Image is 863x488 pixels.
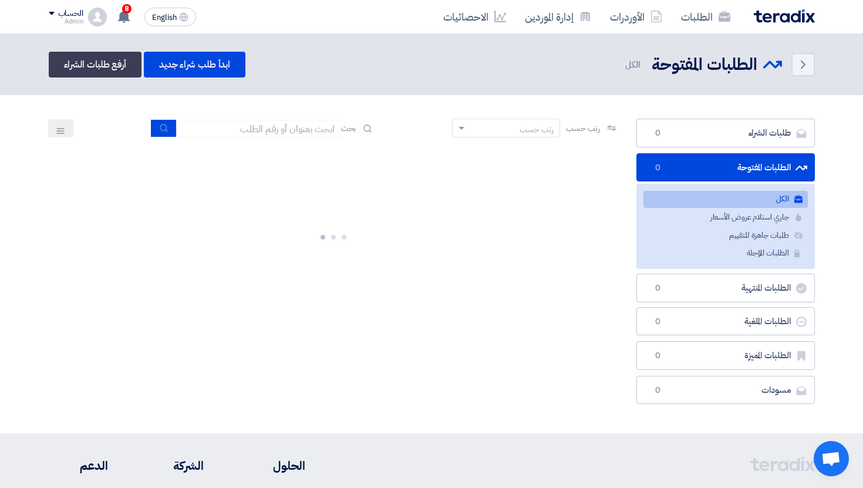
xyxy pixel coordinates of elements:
[88,8,107,26] img: profile_test.png
[651,162,665,174] span: 0
[643,191,808,208] a: الكل
[49,457,108,474] li: الدعم
[144,8,196,26] button: English
[152,14,177,22] span: English
[636,376,815,405] a: مسودات0
[651,282,665,294] span: 0
[177,120,341,137] input: ابحث بعنوان أو رقم الطلب
[754,9,815,23] img: Teradix logo
[143,457,204,474] li: الشركة
[672,3,740,31] a: الطلبات
[643,209,808,226] a: جاري استلام عروض الأسعار
[643,245,808,262] a: الطلبات المؤجلة
[58,9,83,19] div: الحساب
[814,441,849,476] a: Open chat
[636,153,815,182] a: الطلبات المفتوحة0
[566,122,599,134] span: رتب حسب
[49,52,141,78] a: أرفع طلبات الشراء
[239,457,305,474] li: الحلول
[341,122,356,134] span: بحث
[434,3,515,31] a: الاحصائيات
[652,53,757,76] h2: الطلبات المفتوحة
[625,58,642,72] span: الكل
[49,18,83,25] div: Admin
[643,227,808,244] a: طلبات جاهزة للتقييم
[636,119,815,147] a: طلبات الشراء0
[144,52,245,78] a: ابدأ طلب شراء جديد
[651,127,665,139] span: 0
[520,123,554,136] div: رتب حسب
[515,3,601,31] a: إدارة الموردين
[636,274,815,302] a: الطلبات المنتهية0
[651,316,665,328] span: 0
[636,307,815,336] a: الطلبات الملغية0
[122,4,132,14] span: 8
[601,3,672,31] a: الأوردرات
[651,350,665,362] span: 0
[651,385,665,396] span: 0
[636,341,815,370] a: الطلبات المميزة0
